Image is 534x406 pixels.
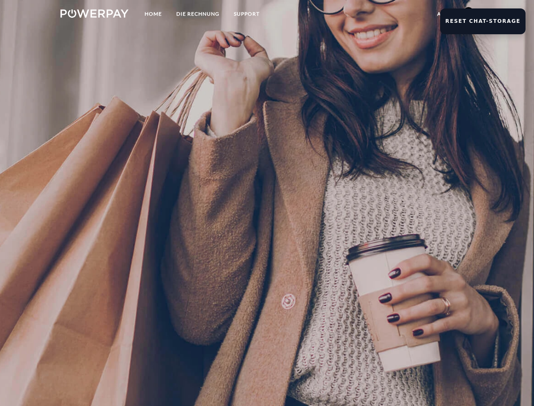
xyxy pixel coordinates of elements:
a: SUPPORT [227,6,267,22]
button: Reset Chat-Storage [440,8,526,34]
img: de [463,7,474,17]
a: agb [430,6,456,22]
a: DIE RECHNUNG [169,6,227,22]
a: Home [137,6,169,22]
img: logo-powerpay-white.svg [60,9,129,18]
